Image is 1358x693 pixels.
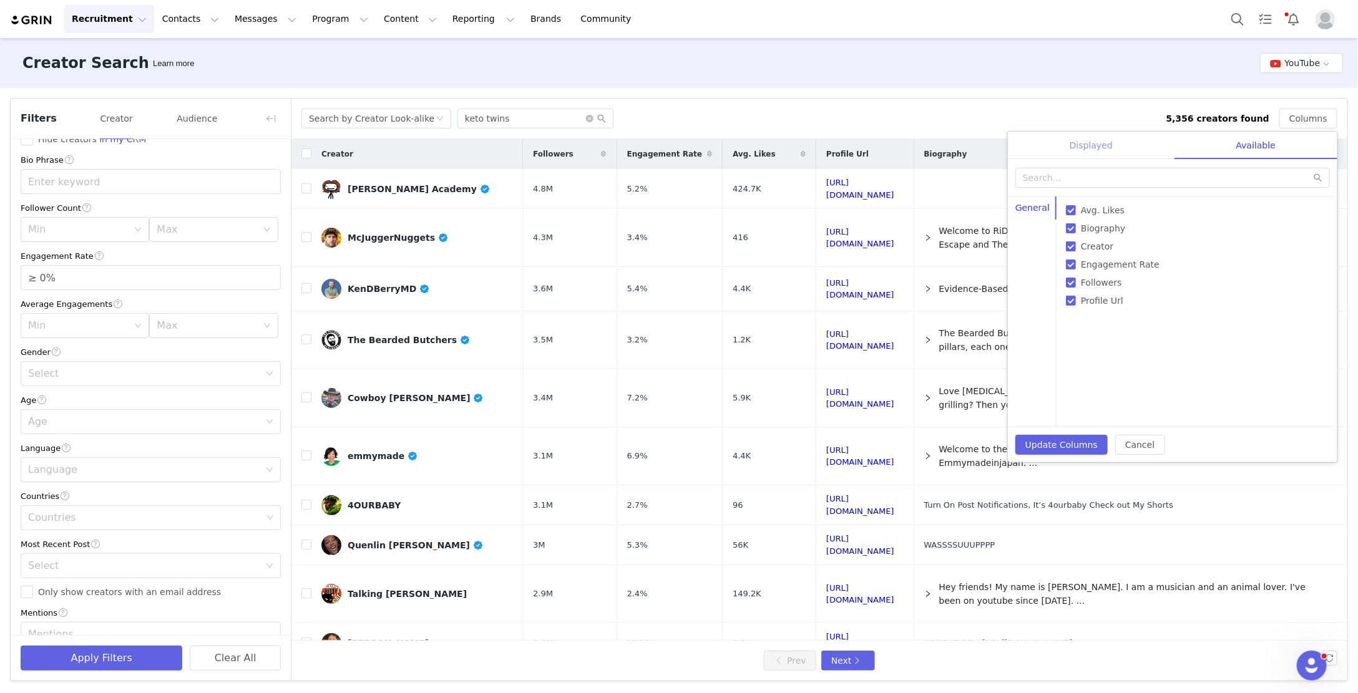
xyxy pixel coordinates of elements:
[924,590,932,598] i: icon: right
[627,588,648,600] span: 2.4%
[597,114,606,123] i: icon: search
[826,632,894,654] a: [URL][DOMAIN_NAME]
[28,511,262,524] div: Countries
[733,334,751,346] span: 1.2K
[155,5,227,33] button: Contacts
[21,111,57,126] span: Filters
[627,334,648,346] span: 3.2%
[157,223,256,236] div: Max
[627,183,648,195] span: 5.2%
[627,283,648,295] span: 5.4%
[1076,259,1165,269] span: Engagement Rate
[733,183,761,195] span: 424.7K
[321,279,513,299] a: KenDBerryMD
[1166,112,1269,125] div: 5,356 creators found
[321,330,513,350] a: The Bearded Butchers
[190,646,281,671] button: Clear All
[176,109,218,128] button: Audience
[821,651,875,671] button: Next
[733,231,748,244] span: 416
[733,588,761,600] span: 149.2K
[627,539,648,551] span: 5.3%
[914,377,1332,419] div: icon: rightLove [MEDICAL_DATA]? Want to learn more about Dutch oven cooking, cast iron or grillin...
[21,646,182,671] button: Apply Filters
[533,283,553,295] span: 3.6M
[914,216,1332,259] div: icon: rightWelcome to RiDGiD STUDiOS, Juggies. Home of the Psycho Series, My Virtual Escape and T...
[321,535,341,555] img: csCa-6FIuOBCA-1CiH-SX3CWVcWPtic4qTHrvCMnREinSk3vypaZzIXHdS4gsa-IWmJpKG7D9g=s480-c-k-c0x00ffffff-n...
[733,499,743,511] span: 96
[826,494,894,516] a: [URL][DOMAIN_NAME]
[924,638,1073,647] span: COMBAT GEL: [URL][DOMAIN_NAME]
[733,283,751,295] span: 4.4K
[1224,5,1251,33] button: Search
[309,109,434,128] div: Search by Creator Look-alike
[924,285,932,293] i: icon: right
[321,584,513,604] a: Talking [PERSON_NAME]
[33,134,151,144] span: Hide creators in my CRM
[28,223,128,236] div: Min
[1252,5,1279,33] a: Tasks
[533,392,553,404] span: 3.4M
[1076,296,1128,306] span: Profile Url
[321,633,513,653] a: [PERSON_NAME]
[533,183,553,195] span: 4.8M
[733,539,748,551] span: 56K
[1175,132,1337,160] div: Available
[348,335,471,345] div: The Bearded Butchers
[733,450,751,462] span: 4.4K
[321,388,513,408] a: Cowboy [PERSON_NAME]
[28,415,260,428] div: Age
[99,109,133,128] button: Creator
[533,334,553,346] span: 3.5M
[134,226,142,235] i: icon: down
[21,266,280,289] input: Engagement Rate
[321,228,513,248] a: McJuggerNuggets
[523,5,572,33] a: Brands
[826,387,894,409] a: [URL][DOMAIN_NAME]
[21,298,281,311] div: Average Engagements
[627,148,702,160] span: Engagement Rate
[348,500,401,510] div: 4OURBABY
[263,322,271,331] i: icon: down
[22,52,149,74] h3: Creator Search
[1316,9,1336,29] img: placeholder-profile.jpg
[150,57,197,70] div: Tooltip anchor
[10,14,54,26] img: grin logo
[21,538,281,551] div: Most Recent Post
[266,370,273,379] i: icon: down
[533,231,553,244] span: 4.3M
[21,201,281,215] div: Follower Count
[348,184,490,194] div: [PERSON_NAME] Academy
[826,278,894,300] a: [URL][DOMAIN_NAME]
[1076,278,1127,288] span: Followers
[348,638,429,648] div: [PERSON_NAME]
[924,394,932,402] i: icon: right
[1115,435,1165,455] button: Cancel
[21,490,281,503] div: Countries
[914,435,1332,477] div: icon: rightWelcome to the official YouTube channel for Emmymade formerly known as Emmymadeinjapan...
[321,179,513,199] a: [PERSON_NAME] Academy
[134,322,142,331] i: icon: down
[914,274,1332,303] div: icon: rightEvidence-Based Nutrition + Ancestral Health...
[924,540,995,550] span: WASSSSUUUPPPP
[266,562,273,571] i: icon: down
[28,628,262,641] div: Mentions
[305,5,376,33] button: Program
[348,284,430,294] div: KenDBerryMD
[627,499,648,511] span: 2.7%
[733,637,751,649] span: 1.3K
[1076,223,1130,233] span: Biography
[28,367,260,380] div: Select
[321,148,353,160] span: Creator
[1008,196,1057,220] div: General
[21,346,281,359] div: Gender
[533,499,553,511] span: 3.1M
[627,231,648,244] span: 3.4%
[321,584,341,604] img: 70JRKSDG1lGoDvX4Pz3QFPltUw8aLLECGpfMMPNrhxRpfs28oV_I1fPGtuEnZ7jogzDpj6Ai=s480-c-k-c0x00ffffff-no-rj
[21,153,281,167] div: Bio Phrase
[924,148,967,160] span: Biography
[826,178,894,200] a: [URL][DOMAIN_NAME]
[924,452,932,460] i: icon: right
[21,606,281,619] div: Mentions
